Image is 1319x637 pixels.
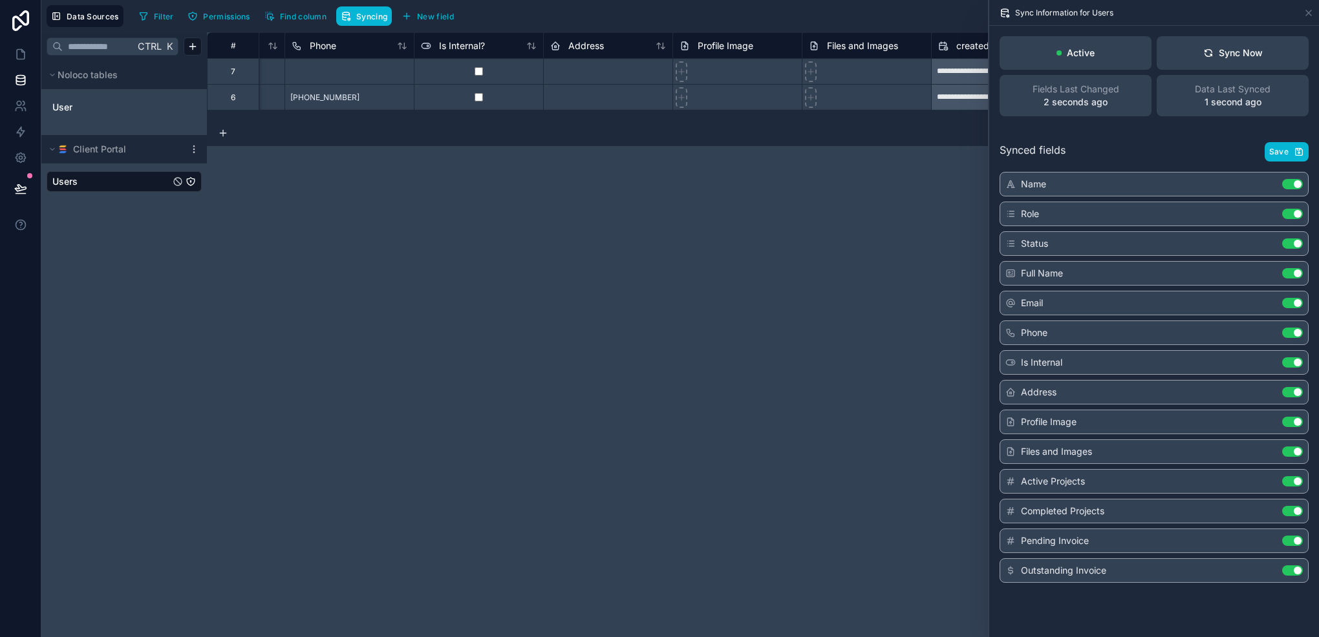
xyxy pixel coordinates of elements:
[183,6,259,26] a: Permissions
[1269,147,1289,157] span: Save
[47,171,202,192] div: Users
[1021,326,1047,339] span: Phone
[134,6,178,26] button: Filter
[1205,96,1261,109] p: 1 second ago
[1021,564,1106,577] span: Outstanding Invoice
[336,6,397,26] a: Syncing
[58,144,68,154] img: SmartSuite logo
[1021,386,1056,399] span: Address
[136,38,163,54] span: Ctrl
[1203,47,1263,59] div: Sync Now
[47,5,123,27] button: Data Sources
[154,12,174,21] span: Filter
[290,92,359,103] span: [PHONE_NUMBER]
[439,39,485,52] span: Is Internal?
[231,92,235,103] div: 6
[956,39,1000,52] span: created at
[47,140,184,158] button: SmartSuite logoClient Portal
[1021,534,1089,547] span: Pending Invoice
[47,66,194,84] button: Noloco tables
[1021,178,1046,191] span: Name
[356,12,387,21] span: Syncing
[183,6,254,26] button: Permissions
[73,143,126,156] span: Client Portal
[1044,96,1108,109] p: 2 seconds ago
[1195,83,1271,96] span: Data Last Synced
[417,12,454,21] span: New field
[260,6,331,26] button: Find column
[1265,142,1309,162] button: Save
[1021,237,1048,250] span: Status
[1067,47,1095,59] p: Active
[1021,356,1062,369] span: Is Internal
[827,39,898,52] span: Files and Images
[1021,207,1039,220] span: Role
[1021,267,1063,280] span: Full Name
[698,39,753,52] span: Profile Image
[1021,505,1104,517] span: Completed Projects
[1021,415,1077,428] span: Profile Image
[336,6,392,26] button: Syncing
[52,101,72,114] span: User
[47,97,202,118] div: User
[310,39,336,52] span: Phone
[568,39,604,52] span: Address
[1021,445,1092,458] span: Files and Images
[1015,8,1113,18] span: Sync Information for Users
[52,175,170,188] a: Users
[1033,83,1119,96] span: Fields Last Changed
[67,12,119,21] span: Data Sources
[1021,475,1085,488] span: Active Projects
[52,175,78,188] span: Users
[231,67,235,77] div: 7
[397,6,458,26] button: New field
[165,42,174,51] span: K
[280,12,327,21] span: Find column
[52,101,157,114] a: User
[1021,297,1043,309] span: Email
[1157,36,1309,70] button: Sync Now
[1000,142,1066,162] span: Synced fields
[58,68,118,81] span: Noloco tables
[217,41,249,50] div: #
[203,12,250,21] span: Permissions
